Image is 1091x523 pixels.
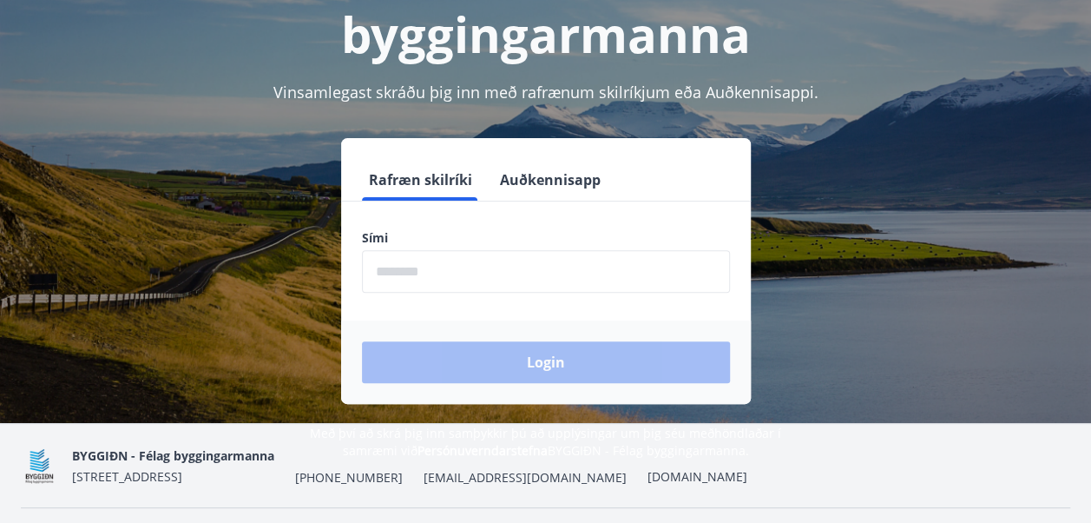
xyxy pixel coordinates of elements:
span: BYGGIÐN - Félag byggingarmanna [72,447,274,464]
a: [DOMAIN_NAME] [647,468,747,485]
span: Með því að skrá þig inn samþykkir þú að upplýsingar um þig séu meðhöndlaðar í samræmi við BYGGIÐN... [310,425,781,459]
button: Rafræn skilríki [362,159,479,201]
img: BKlGVmlTW1Qrz68WFGMFQUcXHWdQd7yePWMkvn3i.png [21,447,58,485]
span: Vinsamlegast skráðu þig inn með rafrænum skilríkjum eða Auðkennisappi. [273,82,818,103]
span: [PHONE_NUMBER] [295,469,403,487]
span: [STREET_ADDRESS] [72,468,182,485]
label: Sími [362,229,730,247]
a: Persónuverndarstefna [417,442,548,459]
span: [EMAIL_ADDRESS][DOMAIN_NAME] [424,469,627,487]
button: Auðkennisapp [493,159,608,201]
